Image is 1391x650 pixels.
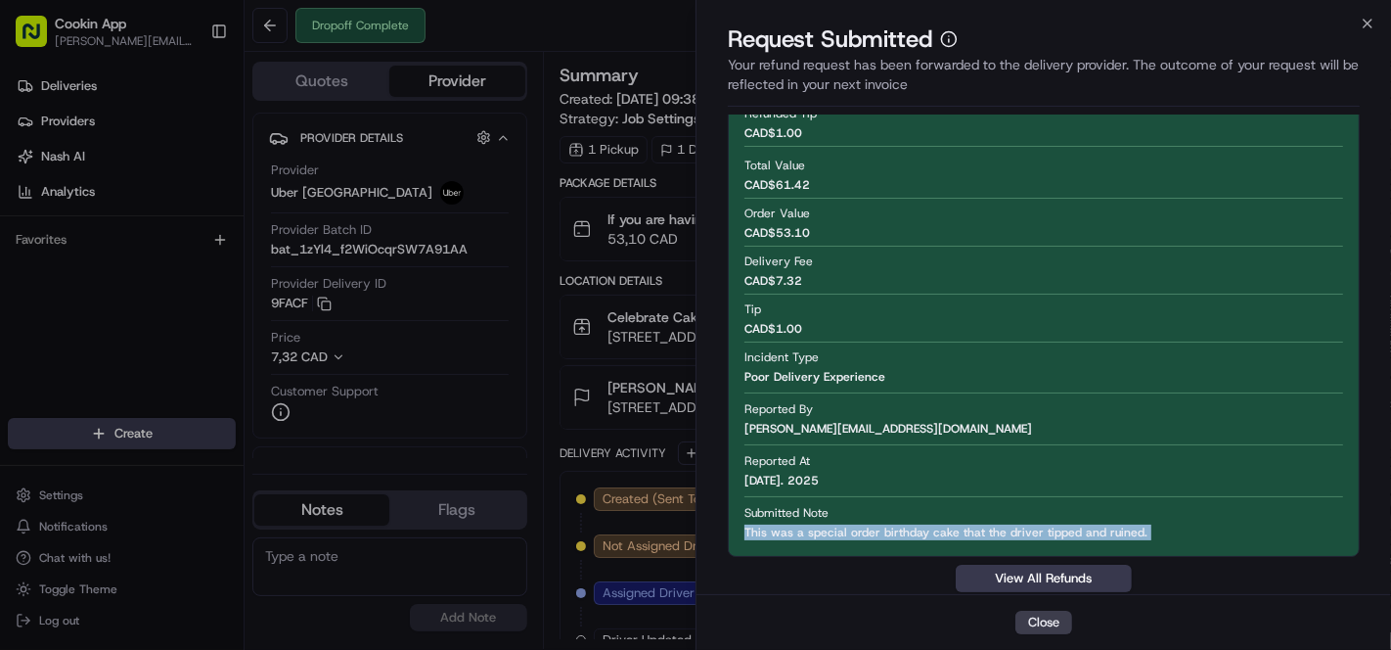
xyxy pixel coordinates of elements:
div: We're available if you need us! [67,206,247,221]
img: Nash [20,19,59,58]
span: Tip [744,302,761,317]
span: Incident Type [744,349,819,365]
button: Start new chat [333,192,356,215]
a: View All Refunds [956,565,1132,592]
span: Delivery Fee [744,254,813,269]
a: 💻API Documentation [157,275,322,310]
img: 1736555255976-a54dd68f-1ca7-489b-9aae-adbdc363a1c4 [20,186,55,221]
div: Your refund request has been forwarded to the delivery provider. The outcome of your request will... [728,55,1360,107]
span: Total Value [744,158,805,173]
span: Reported At [744,453,810,469]
span: Knowledge Base [39,283,150,302]
span: CAD$ 7.32 [744,273,802,289]
span: Order Value [744,206,810,221]
a: 📗Knowledge Base [12,275,157,310]
button: Close [1015,611,1072,634]
span: Pylon [195,331,237,346]
input: Clear [51,125,323,146]
span: Submitted Note [744,505,829,521]
span: CAD$ 1.00 [744,125,802,141]
span: CAD$ 53.10 [744,225,810,241]
p: Request Submitted [728,23,932,55]
span: [DATE]. 2025 [744,473,819,488]
span: CAD$ 1.00 [744,321,802,337]
span: API Documentation [185,283,314,302]
span: CAD$ 61.42 [744,177,810,193]
span: Reported By [744,401,813,417]
a: Powered byPylon [138,330,237,346]
span: Poor Delivery Experience [744,369,885,385]
div: 💻 [165,285,181,301]
div: Start new chat [67,186,321,206]
span: [PERSON_NAME][EMAIL_ADDRESS][DOMAIN_NAME] [744,421,1032,437]
div: 📗 [20,285,35,301]
span: This was a special order birthday cake that the driver tipped and ruined. [744,525,1147,540]
p: Welcome 👋 [20,77,356,109]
